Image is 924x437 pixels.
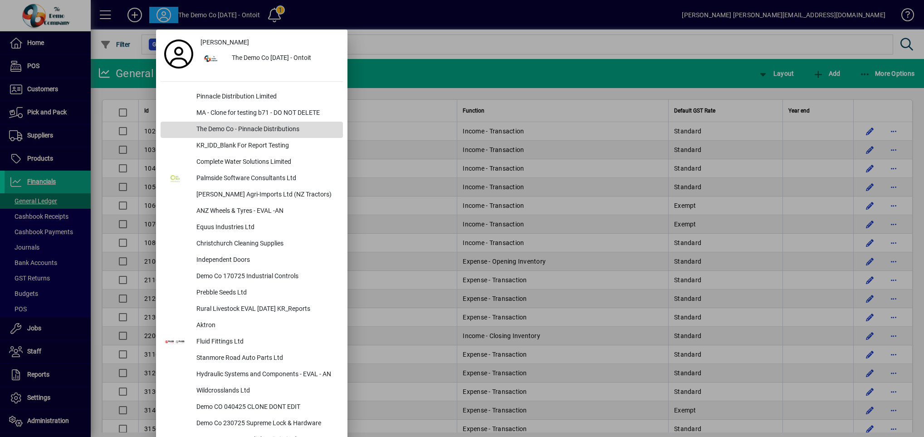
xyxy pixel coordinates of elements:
button: Palmside Software Consultants Ltd [161,171,343,187]
button: Pinnacle Distribution Limited [161,89,343,105]
div: Christchurch Cleaning Supplies [189,236,343,252]
button: MA - Clone for testing b71 - DO NOT DELETE [161,105,343,122]
button: Wildcrosslands Ltd [161,383,343,399]
button: ANZ Wheels & Tyres - EVAL -AN [161,203,343,220]
div: Complete Water Solutions Limited [189,154,343,171]
div: Pinnacle Distribution Limited [189,89,343,105]
button: Demo Co 170725 Industrial Controls [161,269,343,285]
div: ANZ Wheels & Tyres - EVAL -AN [189,203,343,220]
div: Palmside Software Consultants Ltd [189,171,343,187]
button: Fluid Fittings Ltd [161,334,343,350]
button: The Demo Co [DATE] - Ontoit [197,50,343,67]
button: Rural Livestock EVAL [DATE] KR_Reports [161,301,343,318]
span: [PERSON_NAME] [200,38,249,47]
button: KR_IDD_Blank For Report Testing [161,138,343,154]
div: Independent Doors [189,252,343,269]
div: Prebble Seeds Ltd [189,285,343,301]
button: Hydraulic Systems and Components - EVAL - AN [161,367,343,383]
div: Hydraulic Systems and Components - EVAL - AN [189,367,343,383]
div: Stanmore Road Auto Parts Ltd [189,350,343,367]
div: Demo Co 170725 Industrial Controls [189,269,343,285]
div: The Demo Co - Pinnacle Distributions [189,122,343,138]
button: Complete Water Solutions Limited [161,154,343,171]
div: Demo Co 230725 Supreme Lock & Hardware [189,416,343,432]
button: Demo CO 040425 CLONE DONT EDIT [161,399,343,416]
div: Fluid Fittings Ltd [189,334,343,350]
div: Demo CO 040425 CLONE DONT EDIT [189,399,343,416]
a: Profile [161,46,197,62]
button: Christchurch Cleaning Supplies [161,236,343,252]
a: [PERSON_NAME] [197,34,343,50]
div: Rural Livestock EVAL [DATE] KR_Reports [189,301,343,318]
button: Prebble Seeds Ltd [161,285,343,301]
button: Aktron [161,318,343,334]
button: [PERSON_NAME] Agri-Imports Ltd (NZ Tractors) [161,187,343,203]
div: Aktron [189,318,343,334]
button: Demo Co 230725 Supreme Lock & Hardware [161,416,343,432]
div: [PERSON_NAME] Agri-Imports Ltd (NZ Tractors) [189,187,343,203]
button: The Demo Co - Pinnacle Distributions [161,122,343,138]
div: MA - Clone for testing b71 - DO NOT DELETE [189,105,343,122]
button: Independent Doors [161,252,343,269]
div: KR_IDD_Blank For Report Testing [189,138,343,154]
div: Equus Industries Ltd [189,220,343,236]
div: The Demo Co [DATE] - Ontoit [225,50,343,67]
button: Equus Industries Ltd [161,220,343,236]
button: Stanmore Road Auto Parts Ltd [161,350,343,367]
div: Wildcrosslands Ltd [189,383,343,399]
